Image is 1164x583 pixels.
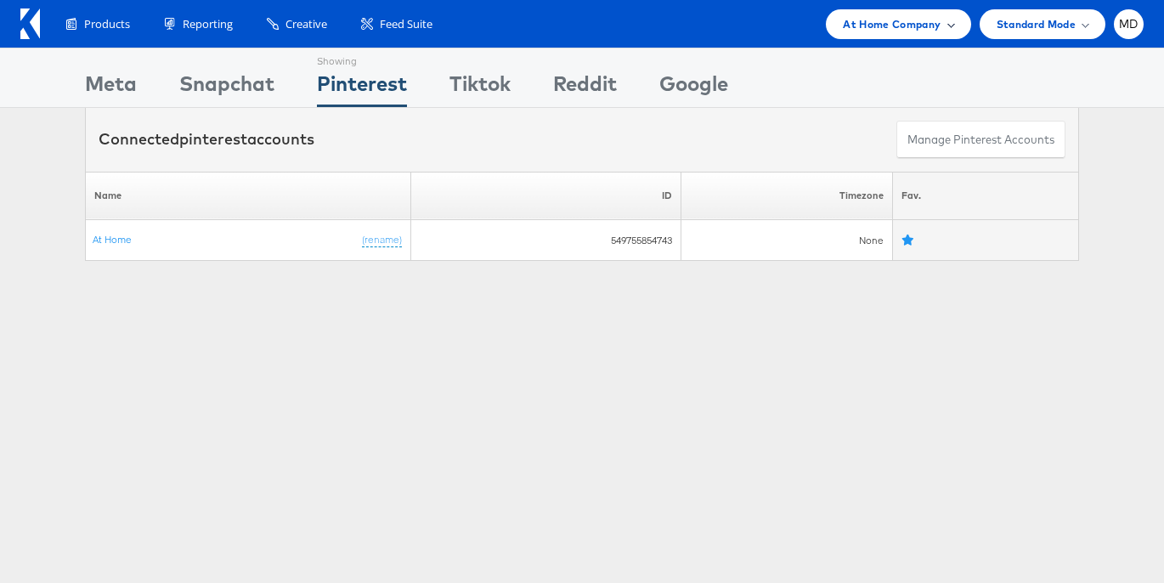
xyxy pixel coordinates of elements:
[99,128,314,150] div: Connected accounts
[86,172,411,220] th: Name
[285,16,327,32] span: Creative
[659,69,728,107] div: Google
[449,69,511,107] div: Tiktok
[317,69,407,107] div: Pinterest
[896,121,1065,159] button: Manage Pinterest Accounts
[380,16,432,32] span: Feed Suite
[681,172,893,220] th: Timezone
[410,220,681,261] td: 549755854743
[179,69,274,107] div: Snapchat
[183,16,233,32] span: Reporting
[179,129,247,149] span: pinterest
[85,69,137,107] div: Meta
[843,15,941,33] span: At Home Company
[84,16,130,32] span: Products
[553,69,617,107] div: Reddit
[1119,19,1139,30] span: MD
[317,48,407,69] div: Showing
[997,15,1076,33] span: Standard Mode
[410,172,681,220] th: ID
[362,233,402,247] a: (rename)
[681,220,893,261] td: None
[93,233,132,246] a: At Home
